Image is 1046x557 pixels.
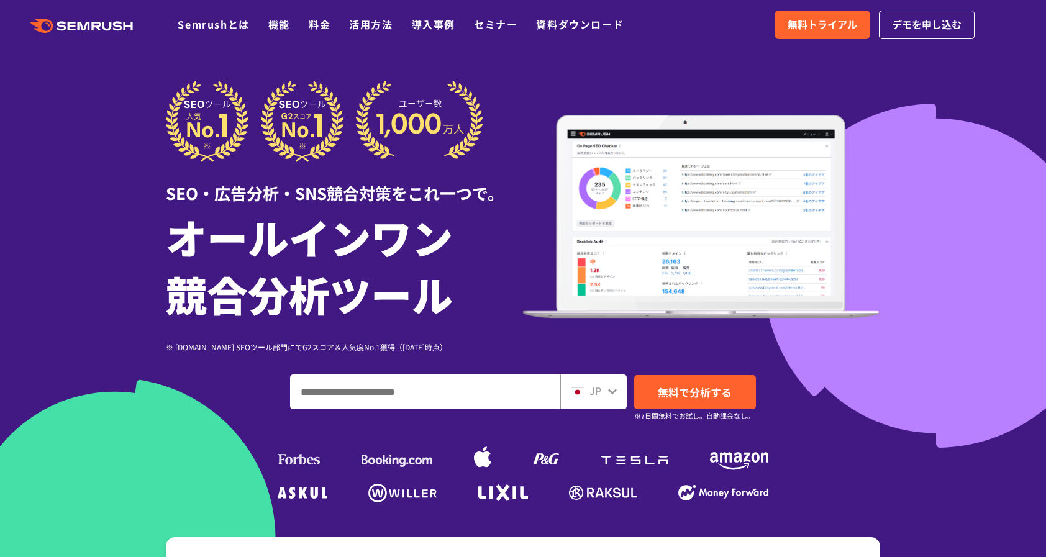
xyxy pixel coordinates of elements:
span: デモを申し込む [892,17,962,33]
a: 機能 [268,17,290,32]
input: ドメイン、キーワードまたはURLを入力してください [291,375,560,409]
a: 無料で分析する [634,375,756,409]
span: JP [589,383,601,398]
h1: オールインワン 競合分析ツール [166,208,523,322]
a: デモを申し込む [879,11,975,39]
a: 導入事例 [412,17,455,32]
a: 料金 [309,17,330,32]
a: 無料トライアル [775,11,870,39]
a: 資料ダウンロード [536,17,624,32]
a: セミナー [474,17,517,32]
div: ※ [DOMAIN_NAME] SEOツール部門にてG2スコア＆人気度No.1獲得（[DATE]時点） [166,341,523,353]
span: 無料で分析する [658,384,732,400]
a: 活用方法 [349,17,393,32]
small: ※7日間無料でお試し。自動課金なし。 [634,410,754,422]
span: 無料トライアル [788,17,857,33]
div: SEO・広告分析・SNS競合対策をこれ一つで。 [166,162,523,205]
a: Semrushとは [178,17,249,32]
